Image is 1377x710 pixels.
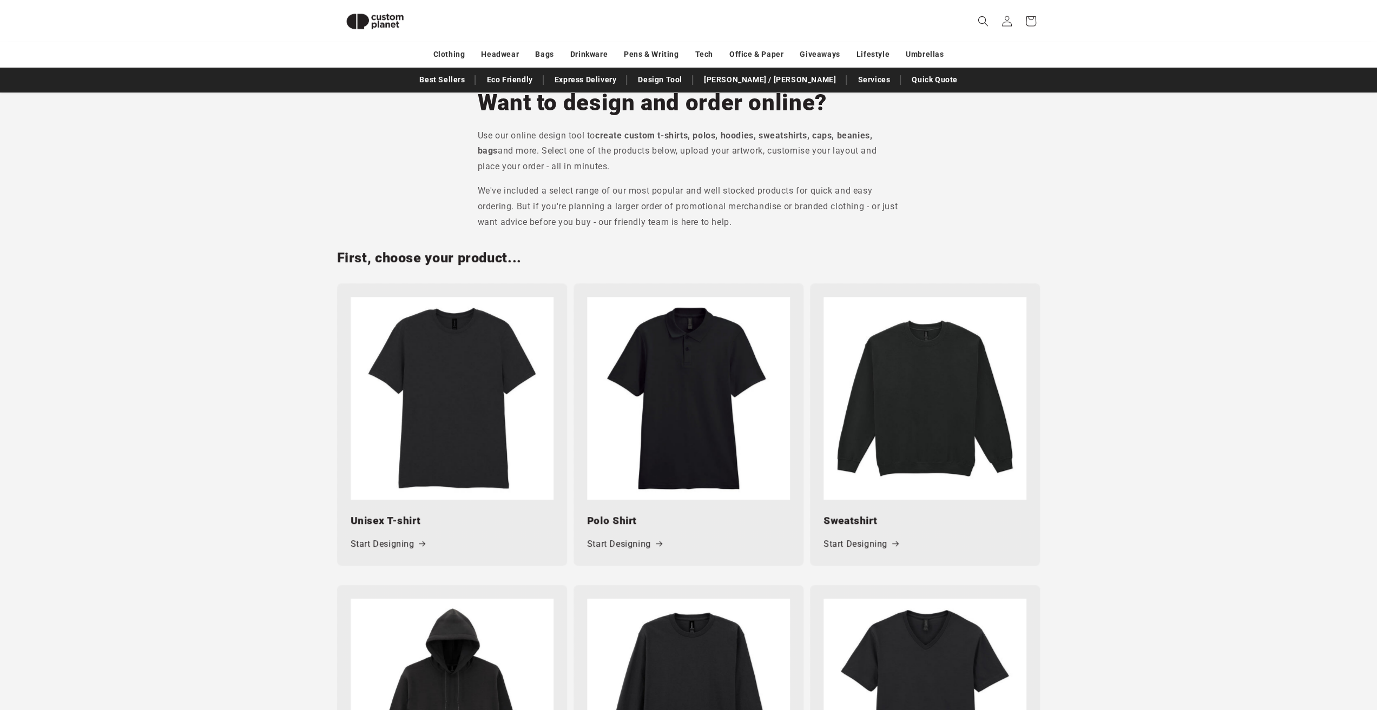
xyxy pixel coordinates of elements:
[478,130,873,156] strong: create custom t-shirts, polos, hoodies, sweatshirts, caps, beanies, bags
[478,128,900,175] p: Use our online design tool to and more. Select one of the products below, upload your artwork, cu...
[729,45,783,64] a: Office & Paper
[695,45,713,64] a: Tech
[414,70,470,89] a: Best Sellers
[337,249,522,267] h2: First, choose your product...
[478,88,900,117] h2: Want to design and order online?
[351,513,554,528] h3: Unisex T-shirt
[823,513,1026,528] h3: Sweatshirt
[823,536,898,552] a: Start Designing
[481,45,519,64] a: Headwear
[906,45,944,64] a: Umbrellas
[351,297,554,500] img: Softstyle™ adult ringspun t-shirt
[535,45,554,64] a: Bags
[433,45,465,64] a: Clothing
[587,536,662,552] a: Start Designing
[852,70,895,89] a: Services
[971,9,995,33] summary: Search
[587,513,790,528] h3: Polo Shirt
[351,536,425,552] a: Start Designing
[481,70,538,89] a: Eco Friendly
[633,70,688,89] a: Design Tool
[337,4,413,38] img: Custom Planet
[906,70,963,89] a: Quick Quote
[1196,593,1377,710] iframe: Chat Widget
[587,297,790,500] img: Softstyle™ adult double piqué polo
[823,297,1026,500] img: Heavy Blend adult crew neck sweatshirt
[699,70,841,89] a: [PERSON_NAME] / [PERSON_NAME]
[856,45,890,64] a: Lifestyle
[800,45,840,64] a: Giveaways
[570,45,608,64] a: Drinkware
[624,45,678,64] a: Pens & Writing
[478,183,900,230] p: We've included a select range of our most popular and well stocked products for quick and easy or...
[549,70,622,89] a: Express Delivery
